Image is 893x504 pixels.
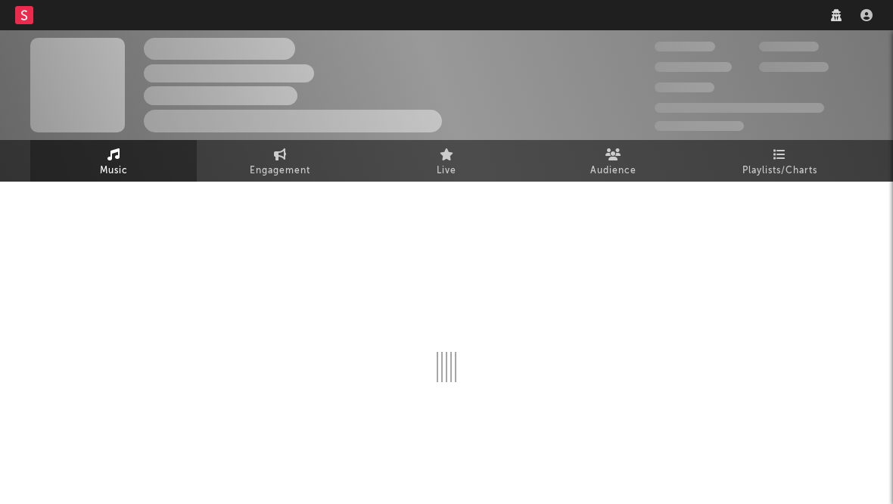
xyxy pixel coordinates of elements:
span: Engagement [250,162,310,180]
span: 100,000 [655,82,714,92]
span: 100,000 [759,42,819,51]
span: Audience [590,162,636,180]
span: Live [437,162,456,180]
a: Engagement [197,140,363,182]
span: Playlists/Charts [742,162,817,180]
a: Live [363,140,530,182]
a: Audience [530,140,696,182]
span: Music [100,162,128,180]
span: 1,000,000 [759,62,829,72]
span: 300,000 [655,42,715,51]
a: Playlists/Charts [696,140,863,182]
span: 50,000,000 Monthly Listeners [655,103,824,113]
span: Jump Score: 85.0 [655,121,744,131]
span: 50,000,000 [655,62,732,72]
a: Music [30,140,197,182]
